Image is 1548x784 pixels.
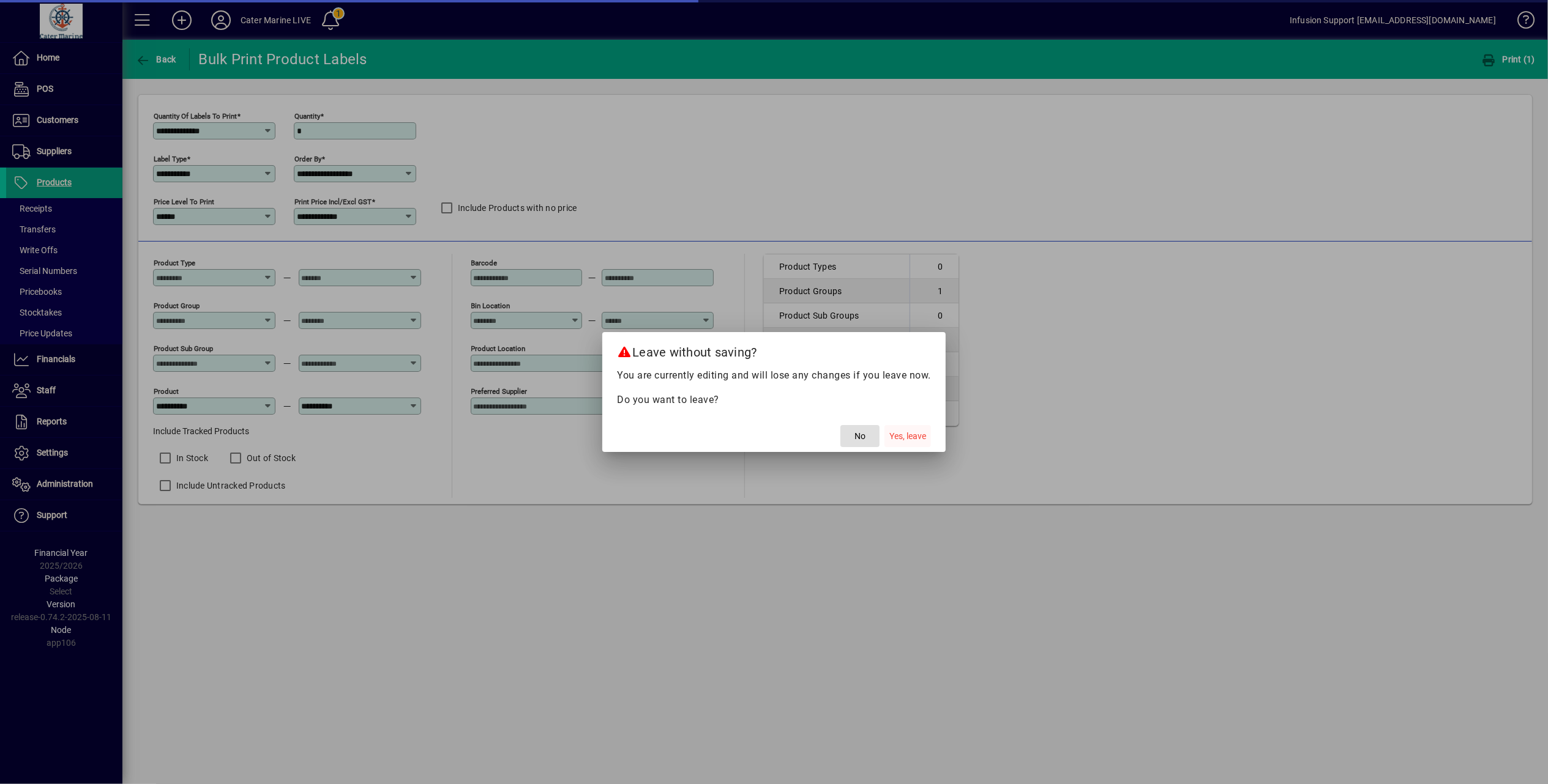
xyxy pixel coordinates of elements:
[889,430,926,443] span: Yes, leave
[840,425,880,447] button: No
[854,430,866,443] span: No
[617,393,931,407] p: Do you want to leave?
[884,425,931,447] button: Yes, leave
[602,332,946,368] h2: Leave without saving?
[617,368,931,383] p: You are currently editing and will lose any changes if you leave now.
